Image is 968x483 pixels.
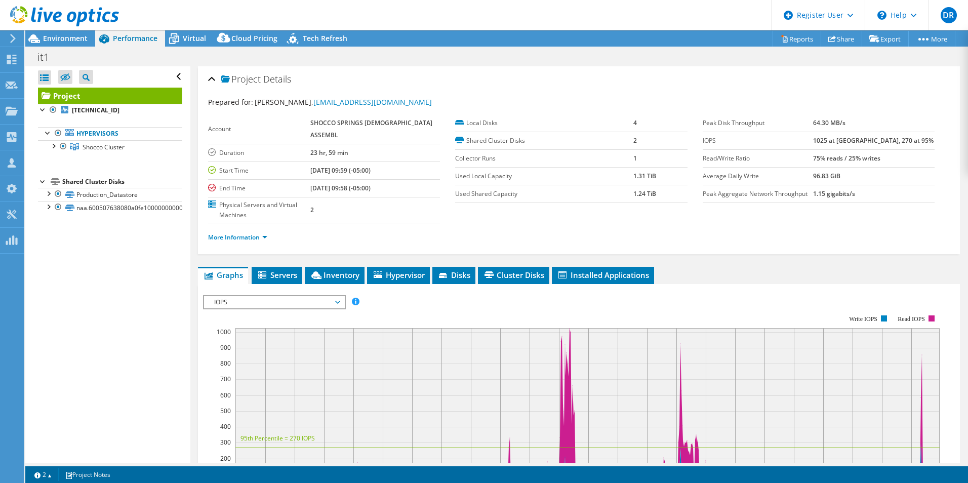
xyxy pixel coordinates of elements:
[849,315,877,323] text: Write IOPS
[221,74,261,85] span: Project
[220,375,231,383] text: 700
[821,31,862,47] a: Share
[208,148,310,158] label: Duration
[113,33,157,43] span: Performance
[208,124,310,134] label: Account
[483,270,544,280] span: Cluster Disks
[908,31,955,47] a: More
[313,97,432,107] a: [EMAIL_ADDRESS][DOMAIN_NAME]
[703,171,814,181] label: Average Daily Write
[455,136,633,146] label: Shared Cluster Disks
[209,296,339,308] span: IOPS
[38,88,182,104] a: Project
[38,127,182,140] a: Hypervisors
[633,154,637,163] b: 1
[455,153,633,164] label: Collector Runs
[257,270,297,280] span: Servers
[372,270,425,280] span: Hypervisor
[303,33,347,43] span: Tech Refresh
[813,118,845,127] b: 64.30 MB/s
[33,52,65,63] h1: it1
[43,33,88,43] span: Environment
[220,343,231,352] text: 900
[220,422,231,431] text: 400
[310,206,314,214] b: 2
[813,189,855,198] b: 1.15 gigabits/s
[231,33,277,43] span: Cloud Pricing
[633,118,637,127] b: 4
[455,189,633,199] label: Used Shared Capacity
[27,468,59,481] a: 2
[217,328,231,336] text: 1000
[310,148,348,157] b: 23 hr, 59 min
[83,143,125,151] span: Shocco Cluster
[220,407,231,415] text: 500
[203,270,243,280] span: Graphs
[813,154,880,163] b: 75% reads / 25% writes
[862,31,909,47] a: Export
[310,184,371,192] b: [DATE] 09:58 (-05:00)
[208,183,310,193] label: End Time
[208,233,267,241] a: More Information
[220,359,231,368] text: 800
[310,270,359,280] span: Inventory
[38,188,182,201] a: Production_Datastore
[183,33,206,43] span: Virtual
[38,201,182,214] a: naa.600507638080a0fe1000000000000000
[633,189,656,198] b: 1.24 TiB
[208,166,310,176] label: Start Time
[310,166,371,175] b: [DATE] 09:59 (-05:00)
[633,136,637,145] b: 2
[437,270,470,280] span: Disks
[941,7,957,23] span: DR
[220,438,231,447] text: 300
[455,171,633,181] label: Used Local Capacity
[38,104,182,117] a: [TECHNICAL_ID]
[58,468,117,481] a: Project Notes
[703,136,814,146] label: IOPS
[703,189,814,199] label: Peak Aggregate Network Throughput
[310,118,432,139] b: SHOCCO SPRINGS [DEMOGRAPHIC_DATA] ASSEMBL
[557,270,649,280] span: Installed Applications
[898,315,925,323] text: Read IOPS
[813,136,934,145] b: 1025 at [GEOGRAPHIC_DATA], 270 at 95%
[773,31,821,47] a: Reports
[877,11,886,20] svg: \n
[703,118,814,128] label: Peak Disk Throughput
[813,172,840,180] b: 96.83 GiB
[455,118,633,128] label: Local Disks
[255,97,432,107] span: [PERSON_NAME],
[220,454,231,463] text: 200
[38,140,182,153] a: Shocco Cluster
[72,106,119,114] b: [TECHNICAL_ID]
[703,153,814,164] label: Read/Write Ratio
[263,73,291,85] span: Details
[208,200,310,220] label: Physical Servers and Virtual Machines
[62,176,182,188] div: Shared Cluster Disks
[240,434,315,442] text: 95th Percentile = 270 IOPS
[220,391,231,399] text: 600
[208,97,253,107] label: Prepared for:
[633,172,656,180] b: 1.31 TiB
